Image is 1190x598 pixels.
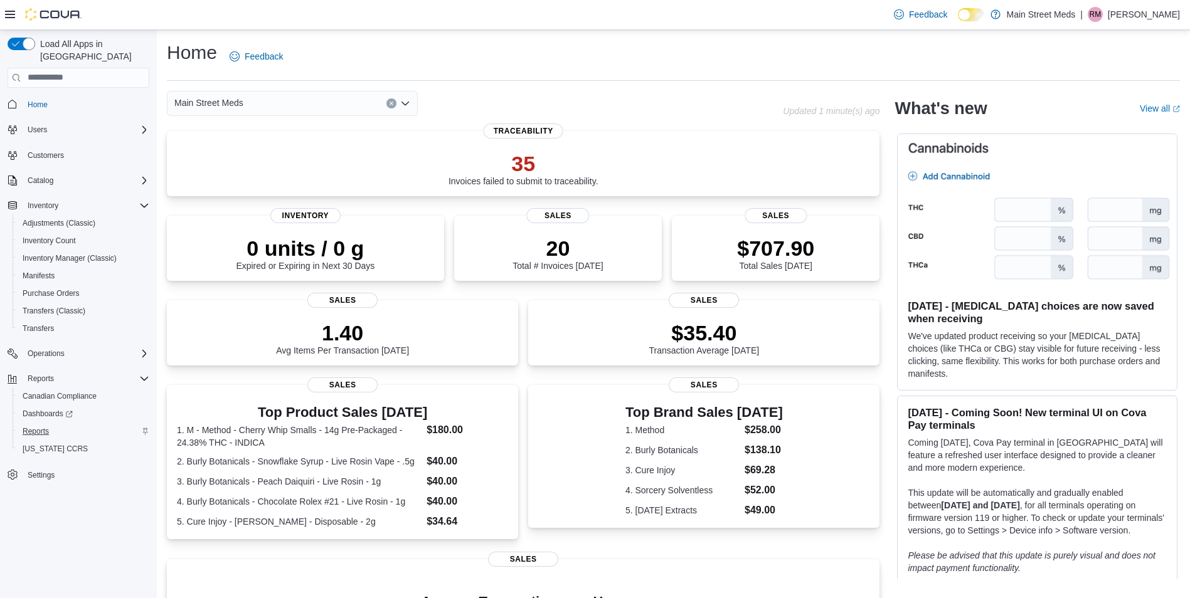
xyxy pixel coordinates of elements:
[18,389,102,404] a: Canadian Compliance
[23,173,58,188] button: Catalog
[18,268,60,283] a: Manifests
[513,236,603,261] p: 20
[23,97,149,112] span: Home
[25,8,82,21] img: Cova
[23,253,117,263] span: Inventory Manager (Classic)
[276,320,409,355] div: Avg Items Per Transaction [DATE]
[3,172,154,189] button: Catalog
[23,122,52,137] button: Users
[23,306,85,316] span: Transfers (Classic)
[18,216,149,231] span: Adjustments (Classic)
[18,321,59,336] a: Transfers
[3,95,154,113] button: Home
[18,233,81,248] a: Inventory Count
[13,214,154,232] button: Adjustments (Classic)
[908,486,1167,537] p: This update will be automatically and gradually enabled between , for all terminals operating on ...
[236,236,375,261] p: 0 units / 0 g
[23,371,149,386] span: Reports
[908,550,1155,573] em: Please be advised that this update is purely visual and does not impact payment functionality.
[427,454,508,469] dd: $40.00
[13,249,154,267] button: Inventory Manager (Classic)
[177,424,422,449] dt: 1. M - Method - Cherry Whip Smalls - 14g Pre-Packaged - 24.38% THC - INDICA
[745,443,783,458] dd: $138.10
[889,2,952,27] a: Feedback
[28,201,58,211] span: Inventory
[527,208,589,223] span: Sales
[13,267,154,285] button: Manifests
[177,515,422,528] dt: 5. Cure Injoy - [PERSON_NAME] - Disposable - 2g
[18,286,149,301] span: Purchase Orders
[737,236,814,271] div: Total Sales [DATE]
[23,468,60,483] a: Settings
[13,422,154,440] button: Reports
[669,293,739,308] span: Sales
[177,475,422,488] dt: 3. Burly Botanicals - Peach Daiquiri - Live Rosin - 1g
[400,98,410,108] button: Open list of options
[3,465,154,483] button: Settings
[307,377,378,392] span: Sales
[1108,7,1180,22] p: [PERSON_NAME]
[18,424,54,439] a: Reports
[783,106,879,116] p: Updated 1 minute(s) ago
[28,176,53,186] span: Catalog
[177,455,422,468] dt: 2. Burly Botanicals - Snowflake Syrup - Live Rosin Vape - .5g
[225,44,288,69] a: Feedback
[13,320,154,337] button: Transfers
[18,216,100,231] a: Adjustments (Classic)
[625,444,740,456] dt: 2. Burly Botanicals
[908,406,1167,431] h3: [DATE] - Coming Soon! New terminal UI on Cova Pay terminals
[745,208,807,223] span: Sales
[28,470,55,480] span: Settings
[18,303,90,318] a: Transfers (Classic)
[28,125,47,135] span: Users
[28,374,54,384] span: Reports
[18,251,122,266] a: Inventory Manager (Classic)
[23,371,59,386] button: Reports
[427,422,508,438] dd: $180.00
[745,463,783,478] dd: $69.28
[28,349,65,359] span: Operations
[18,321,149,336] span: Transfers
[449,151,598,186] div: Invoices failed to submit to traceability.
[909,8,947,21] span: Feedback
[669,377,739,392] span: Sales
[449,151,598,176] p: 35
[23,122,149,137] span: Users
[23,97,53,112] a: Home
[908,436,1167,474] p: Coming [DATE], Cova Pay terminal in [GEOGRAPHIC_DATA] will feature a refreshed user interface des...
[23,236,76,246] span: Inventory Count
[28,100,48,110] span: Home
[23,426,49,436] span: Reports
[625,484,740,496] dt: 4. Sorcery Solventless
[18,303,149,318] span: Transfers (Classic)
[23,346,70,361] button: Operations
[167,40,217,65] h1: Home
[18,406,78,421] a: Dashboards
[3,121,154,139] button: Users
[23,198,149,213] span: Inventory
[18,268,149,283] span: Manifests
[23,218,95,228] span: Adjustments (Classic)
[745,422,783,438] dd: $258.00
[427,514,508,529] dd: $34.64
[958,8,984,21] input: Dark Mode
[427,494,508,509] dd: $40.00
[35,38,149,63] span: Load All Apps in [GEOGRAPHIC_DATA]
[28,150,64,160] span: Customers
[177,405,508,420] h3: Top Product Sales [DATE]
[245,50,283,63] span: Feedback
[3,197,154,214] button: Inventory
[23,323,54,333] span: Transfers
[18,233,149,248] span: Inventory Count
[23,466,149,482] span: Settings
[625,504,740,517] dt: 5. [DATE] Extracts
[23,444,88,454] span: [US_STATE] CCRS
[625,424,740,436] dt: 1. Method
[23,288,80,298] span: Purchase Orders
[3,345,154,362] button: Operations
[3,146,154,164] button: Customers
[23,391,97,401] span: Canadian Compliance
[18,441,93,456] a: [US_STATE] CCRS
[737,236,814,261] p: $707.90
